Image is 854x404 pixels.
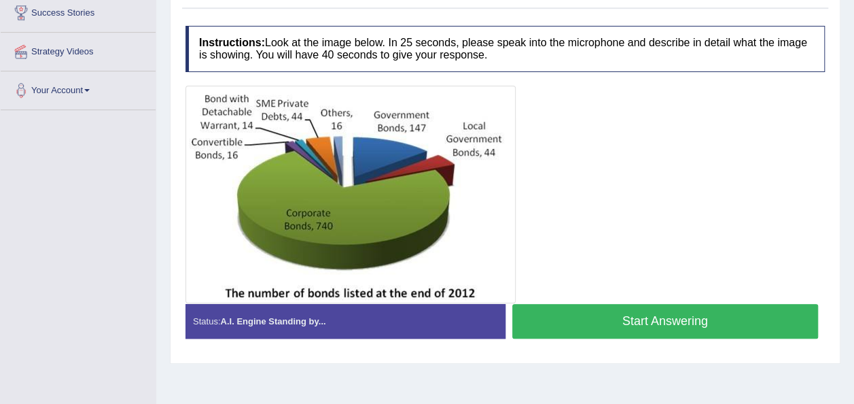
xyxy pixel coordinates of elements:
a: Your Account [1,71,156,105]
div: Status: [185,304,505,339]
b: Instructions: [199,37,265,48]
strong: A.I. Engine Standing by... [220,316,325,326]
button: Start Answering [512,304,819,339]
h4: Look at the image below. In 25 seconds, please speak into the microphone and describe in detail w... [185,26,825,71]
a: Strategy Videos [1,33,156,67]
